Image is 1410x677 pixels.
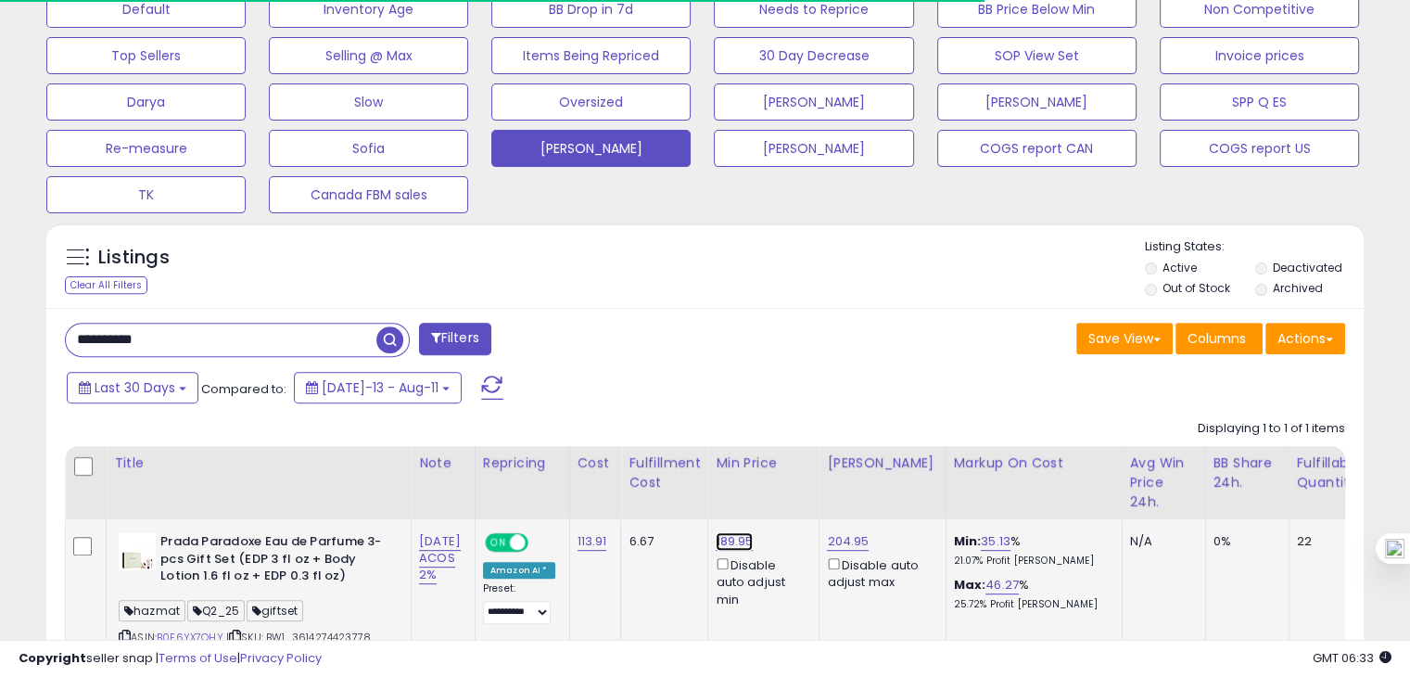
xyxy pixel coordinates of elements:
div: Disable auto adjust max [827,555,931,591]
button: Columns [1175,323,1263,354]
button: Re-measure [46,130,246,167]
button: Top Sellers [46,37,246,74]
label: Out of Stock [1162,280,1230,296]
span: Last 30 Days [95,378,175,397]
div: Amazon AI * [483,562,555,579]
th: The percentage added to the cost of goods (COGS) that forms the calculator for Min & Max prices. [946,446,1122,519]
div: [PERSON_NAME] [827,453,937,473]
span: Compared to: [201,380,286,398]
button: SOP View Set [937,37,1137,74]
div: BB Share 24h. [1213,453,1281,492]
h5: Listings [98,245,170,271]
span: giftset [247,600,303,621]
button: [PERSON_NAME] [937,83,1137,121]
button: [DATE]-13 - Aug-11 [294,372,462,403]
img: 310jj3oMCdL._SL40_.jpg [119,533,156,570]
a: 204.95 [827,532,869,551]
div: 0% [1213,533,1275,550]
button: Save View [1076,323,1173,354]
span: ON [487,535,510,551]
b: Max: [954,576,986,594]
div: 6.67 [629,533,693,550]
b: Min: [954,532,982,550]
button: [PERSON_NAME] [491,130,691,167]
button: Darya [46,83,246,121]
div: Fulfillment Cost [629,453,700,492]
a: Terms of Use [159,649,237,667]
b: Prada Paradoxe Eau de Parfume 3-pcs Gift Set (EDP 3 fl oz + Body Lotion 1.6 fl oz + EDP 0.3 fl oz) [160,533,386,590]
span: Q2_25 [187,600,245,621]
div: Title [114,453,403,473]
div: seller snap | | [19,650,322,668]
button: 30 Day Decrease [714,37,913,74]
button: COGS report CAN [937,130,1137,167]
div: Min Price [716,453,811,473]
p: 21.07% Profit [PERSON_NAME] [954,555,1108,568]
button: Canada FBM sales [269,176,468,213]
button: Invoice prices [1160,37,1359,74]
span: hazmat [119,600,185,621]
div: % [954,533,1108,568]
a: 189.95 [716,532,753,551]
button: TK [46,176,246,213]
div: Displaying 1 to 1 of 1 items [1198,420,1345,438]
button: Selling @ Max [269,37,468,74]
button: [PERSON_NAME] [714,130,913,167]
span: 2025-09-11 06:33 GMT [1313,649,1391,667]
div: Disable auto adjust min [716,555,805,608]
span: OFF [526,535,555,551]
a: 35.13 [981,532,1010,551]
div: Cost [578,453,614,473]
a: B0F6YX7QHY [157,630,223,645]
div: Repricing [483,453,562,473]
span: [DATE]-13 - Aug-11 [322,378,438,397]
div: Note [419,453,467,473]
label: Active [1162,260,1197,275]
p: 25.72% Profit [PERSON_NAME] [954,598,1108,611]
button: [PERSON_NAME] [714,83,913,121]
div: N/A [1130,533,1191,550]
div: 22 [1297,533,1354,550]
strong: Copyright [19,649,86,667]
button: Oversized [491,83,691,121]
button: SPP Q ES [1160,83,1359,121]
button: Last 30 Days [67,372,198,403]
div: Clear All Filters [65,276,147,294]
div: % [954,577,1108,611]
button: Sofia [269,130,468,167]
button: Actions [1265,323,1345,354]
a: [DATE] ACOS 2% [419,532,461,584]
a: Privacy Policy [240,649,322,667]
span: Columns [1188,329,1246,348]
div: Preset: [483,582,555,624]
p: Listing States: [1145,238,1364,256]
button: Slow [269,83,468,121]
img: one_i.png [1385,539,1404,558]
button: Items Being Repriced [491,37,691,74]
div: Markup on Cost [954,453,1114,473]
div: Fulfillable Quantity [1297,453,1361,492]
button: COGS report US [1160,130,1359,167]
span: | SKU: BW1_3614274423778 [226,630,371,645]
a: 113.91 [578,532,607,551]
button: Filters [419,323,491,355]
label: Deactivated [1272,260,1341,275]
div: Avg Win Price 24h. [1130,453,1198,512]
label: Archived [1272,280,1322,296]
a: 46.27 [985,576,1019,594]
